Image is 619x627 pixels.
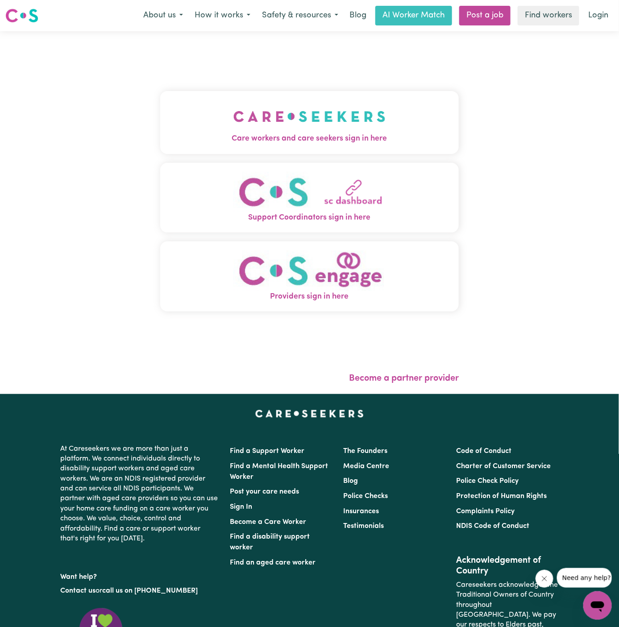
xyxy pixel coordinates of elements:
h2: Acknowledgement of Country [456,555,558,577]
button: Care workers and care seekers sign in here [160,91,459,154]
a: Become a partner provider [349,374,459,383]
a: Blog [343,478,358,485]
a: AI Worker Match [375,6,452,25]
button: Providers sign in here [160,241,459,311]
a: Become a Care Worker [230,519,307,526]
button: About us [137,6,189,25]
a: Sign In [230,503,253,511]
a: Testimonials [343,523,384,530]
a: Find an aged care worker [230,559,316,566]
a: Find workers [518,6,579,25]
iframe: Message from company [557,568,612,588]
a: Careseekers logo [5,5,38,26]
img: Careseekers logo [5,8,38,24]
a: Media Centre [343,463,389,470]
a: Post your care needs [230,488,299,495]
iframe: Close message [536,570,553,588]
span: Care workers and care seekers sign in here [160,133,459,145]
a: Find a Support Worker [230,448,305,455]
span: Support Coordinators sign in here [160,212,459,224]
a: Insurances [343,508,379,515]
a: Police Check Policy [456,478,519,485]
button: Safety & resources [256,6,344,25]
a: Blog [344,6,372,25]
a: Find a Mental Health Support Worker [230,463,328,481]
iframe: Button to launch messaging window [583,591,612,620]
a: Careseekers home page [255,410,364,417]
a: Code of Conduct [456,448,511,455]
button: How it works [189,6,256,25]
a: Login [583,6,614,25]
a: call us on [PHONE_NUMBER] [103,587,198,594]
a: Contact us [61,587,96,594]
button: Support Coordinators sign in here [160,163,459,233]
a: Post a job [459,6,511,25]
span: Providers sign in here [160,291,459,303]
a: Police Checks [343,493,388,500]
p: Want help? [61,569,220,582]
p: or [61,582,220,599]
a: Charter of Customer Service [456,463,551,470]
a: NDIS Code of Conduct [456,523,529,530]
a: Complaints Policy [456,508,515,515]
a: Protection of Human Rights [456,493,547,500]
p: At Careseekers we are more than just a platform. We connect individuals directly to disability su... [61,440,220,548]
a: Find a disability support worker [230,533,310,551]
a: The Founders [343,448,387,455]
